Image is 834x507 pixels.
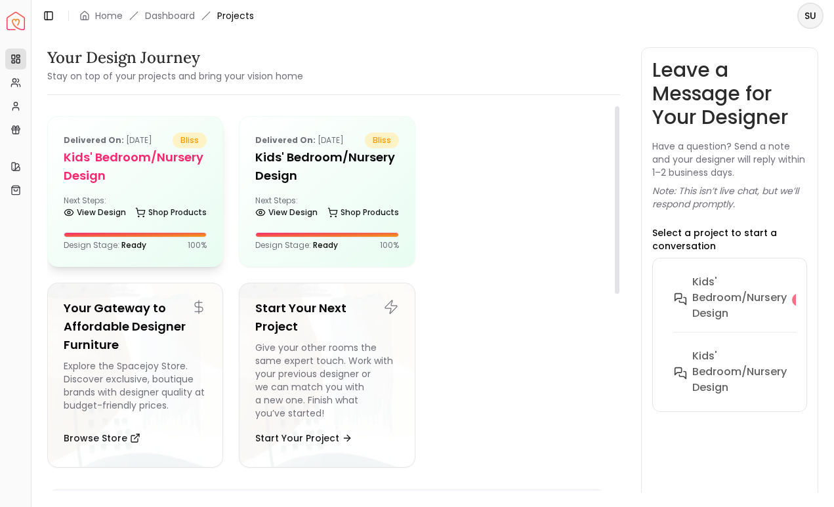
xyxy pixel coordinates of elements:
h5: Kids' Bedroom/Nursery design [64,148,207,185]
a: View Design [255,203,318,222]
a: Dashboard [145,9,195,22]
p: Design Stage: [255,240,338,251]
a: Your Gateway to Affordable Designer FurnitureExplore the Spacejoy Store. Discover exclusive, bout... [47,283,223,468]
a: Shop Products [135,203,207,222]
div: 1 [792,293,805,306]
a: Spacejoy [7,12,25,30]
span: bliss [365,132,399,148]
p: Select a project to start a conversation [652,226,807,253]
nav: breadcrumb [79,9,254,22]
b: Delivered on: [255,134,316,146]
h5: Start Your Next Project [255,299,398,336]
a: Start Your Next ProjectGive your other rooms the same expert touch. Work with your previous desig... [239,283,415,468]
p: [DATE] [64,132,152,148]
h6: Kids' Bedroom/Nursery Design [692,348,805,395]
span: Projects [217,9,254,22]
h6: Kids' Bedroom/Nursery design [692,274,787,321]
div: Explore the Spacejoy Store. Discover exclusive, boutique brands with designer quality at budget-f... [64,359,207,420]
img: Spacejoy Logo [7,12,25,30]
p: 100 % [188,240,207,251]
a: View Design [64,203,126,222]
h3: Leave a Message for Your Designer [652,58,807,129]
div: Next Steps: [64,195,207,222]
p: Note: This isn’t live chat, but we’ll respond promptly. [652,184,807,211]
h5: Your Gateway to Affordable Designer Furniture [64,299,207,354]
span: SU [799,4,822,28]
a: Shop Products [327,203,399,222]
small: Stay on top of your projects and bring your vision home [47,70,303,83]
button: SU [797,3,824,29]
span: bliss [173,132,207,148]
p: 100 % [380,240,399,251]
p: Have a question? Send a note and your designer will reply within 1–2 business days. [652,140,807,179]
b: Delivered on: [64,134,124,146]
p: [DATE] [255,132,344,148]
h5: Kids' Bedroom/Nursery Design [255,148,398,185]
div: Give your other rooms the same expert touch. Work with your previous designer or we can match you... [255,341,398,420]
h3: Your Design Journey [47,47,303,68]
span: Ready [313,239,338,251]
a: Home [95,9,123,22]
p: Design Stage: [64,240,146,251]
button: Start Your Project [255,425,352,451]
div: Next Steps: [255,195,398,222]
span: Ready [121,239,146,251]
button: Browse Store [64,425,140,451]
